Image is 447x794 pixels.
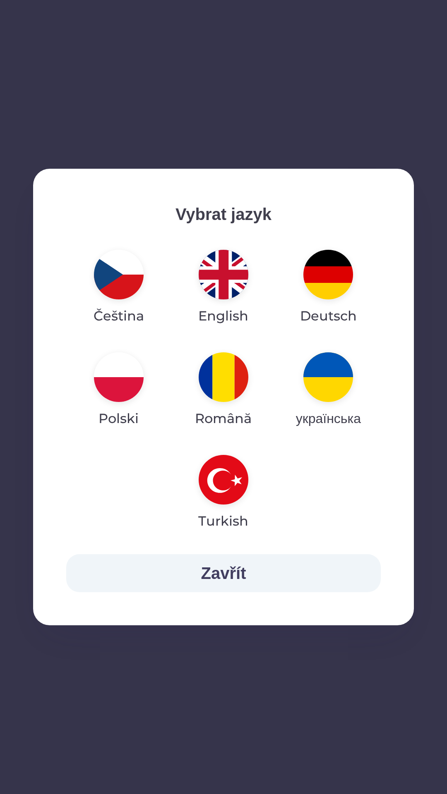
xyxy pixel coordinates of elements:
[199,352,248,402] img: ro flag
[199,455,248,505] img: tr flag
[280,243,377,332] button: Deutsch
[178,243,268,332] button: English
[74,346,163,435] button: Polski
[198,511,248,531] p: Turkish
[296,409,361,428] p: українська
[178,448,268,538] button: Turkish
[66,554,381,592] button: Zavřít
[199,250,248,299] img: en flag
[276,346,381,435] button: українська
[94,250,144,299] img: cs flag
[198,306,248,326] p: English
[99,409,139,428] p: Polski
[195,409,252,428] p: Română
[303,250,353,299] img: de flag
[175,346,272,435] button: Română
[300,306,357,326] p: Deutsch
[74,243,164,332] button: Čeština
[303,352,353,402] img: uk flag
[94,306,144,326] p: Čeština
[94,352,144,402] img: pl flag
[66,202,381,227] p: Vybrat jazyk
